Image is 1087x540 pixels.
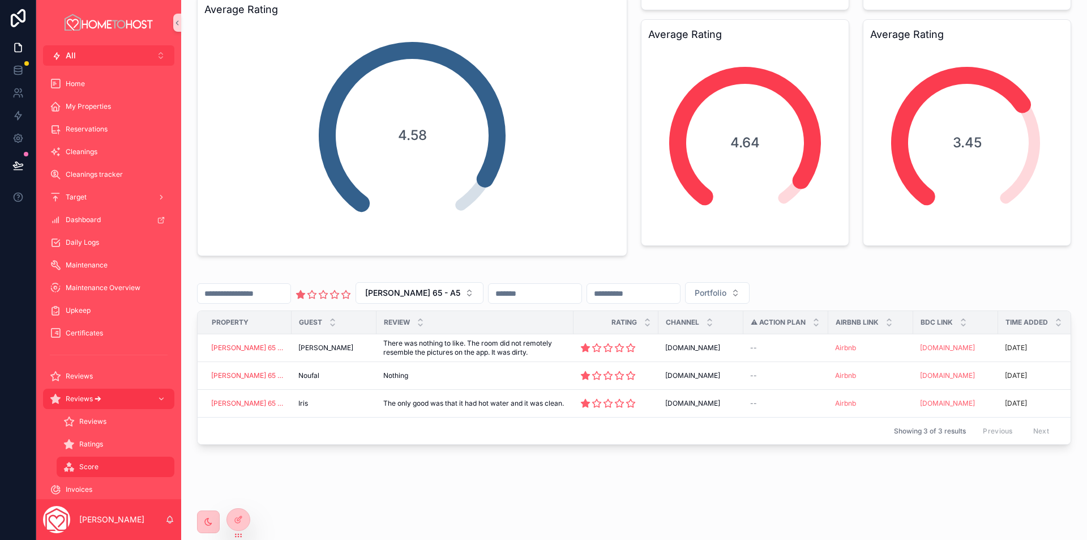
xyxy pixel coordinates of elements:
[920,343,991,352] a: [DOMAIN_NAME]
[43,479,174,500] a: Invoices
[835,399,856,407] a: Airbnb
[79,514,144,525] p: [PERSON_NAME]
[1005,371,1027,380] p: [DATE]
[1005,399,1076,408] a: [DATE]
[43,389,174,409] a: Reviews 🡪
[870,27,1064,42] h3: Average Rating
[648,27,842,42] h3: Average Rating
[66,147,97,156] span: Cleanings
[79,417,106,426] span: Reviews
[836,318,879,327] span: Airbnb Link
[383,399,567,408] a: The only good was that it had hot water and it was clean.
[66,50,76,61] span: All
[383,339,567,357] a: There was nothing to like. The room did not remotely resemble the pictures on the app. It was dirty.
[43,96,174,117] a: My Properties
[1005,399,1027,408] p: [DATE]
[66,102,111,111] span: My Properties
[43,74,174,94] a: Home
[298,399,370,408] a: Iris
[953,134,982,152] span: 3.45
[63,14,155,32] img: App logo
[211,371,285,380] a: [PERSON_NAME] 65 - A5
[211,399,285,408] a: [PERSON_NAME] 65 - A5
[398,126,427,144] span: 4.58
[611,318,637,327] span: Rating
[43,164,174,185] a: Cleanings tracker
[43,366,174,386] a: Reviews
[57,411,174,432] a: Reviews
[920,371,991,380] a: [DOMAIN_NAME]
[695,287,726,299] span: Portfolio
[665,371,737,380] a: [DOMAIN_NAME]
[79,462,99,471] span: Score
[66,394,101,403] span: Reviews 🡪
[750,343,821,352] a: --
[66,125,108,134] span: Reservations
[66,170,123,179] span: Cleanings tracker
[1005,371,1076,380] a: [DATE]
[383,371,567,380] a: Nothing
[665,343,720,352] span: [DOMAIN_NAME]
[43,255,174,275] a: Maintenance
[211,343,285,352] a: [PERSON_NAME] 65 - A5
[920,399,991,408] a: [DOMAIN_NAME]
[356,282,483,304] button: Select Button
[36,66,181,499] div: scrollable content
[43,187,174,207] a: Target
[212,318,249,327] span: Property
[57,457,174,477] a: Score
[66,372,93,381] span: Reviews
[1005,318,1048,327] span: Time added
[920,343,975,352] a: [DOMAIN_NAME]
[298,371,370,380] a: Noufal
[750,371,821,380] a: --
[66,306,91,315] span: Upkeep
[665,399,720,408] span: [DOMAIN_NAME]
[383,371,408,380] span: Nothing
[204,2,620,18] h3: Average Rating
[750,399,821,408] a: --
[43,210,174,230] a: Dashboard
[298,371,319,380] span: Noufal
[66,485,92,494] span: Invoices
[835,371,856,380] a: Airbnb
[66,79,85,88] span: Home
[751,318,806,327] span: ⚠ Action plan
[43,119,174,139] a: Reservations
[298,343,353,352] span: [PERSON_NAME]
[665,371,720,380] span: [DOMAIN_NAME]
[66,329,103,338] span: Certificates
[66,193,87,202] span: Target
[750,399,757,408] span: --
[1005,343,1076,352] a: [DATE]
[921,318,953,327] span: BDC Link
[665,399,737,408] a: [DOMAIN_NAME]
[43,45,174,66] button: Select Button
[894,427,966,436] span: Showing 3 of 3 results
[57,434,174,454] a: Ratings
[365,287,460,299] span: [PERSON_NAME] 65 - A5
[835,371,906,380] a: Airbnb
[66,261,108,270] span: Maintenance
[730,134,760,152] span: 4.64
[43,300,174,321] a: Upkeep
[920,399,975,407] a: [DOMAIN_NAME]
[750,343,757,352] span: --
[66,238,99,247] span: Daily Logs
[835,399,906,408] a: Airbnb
[66,215,101,224] span: Dashboard
[920,371,975,380] a: [DOMAIN_NAME]
[750,371,757,380] span: --
[1005,343,1027,352] p: [DATE]
[298,343,370,352] a: [PERSON_NAME]
[685,282,750,304] button: Select Button
[299,318,322,327] span: Guest
[43,232,174,253] a: Daily Logs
